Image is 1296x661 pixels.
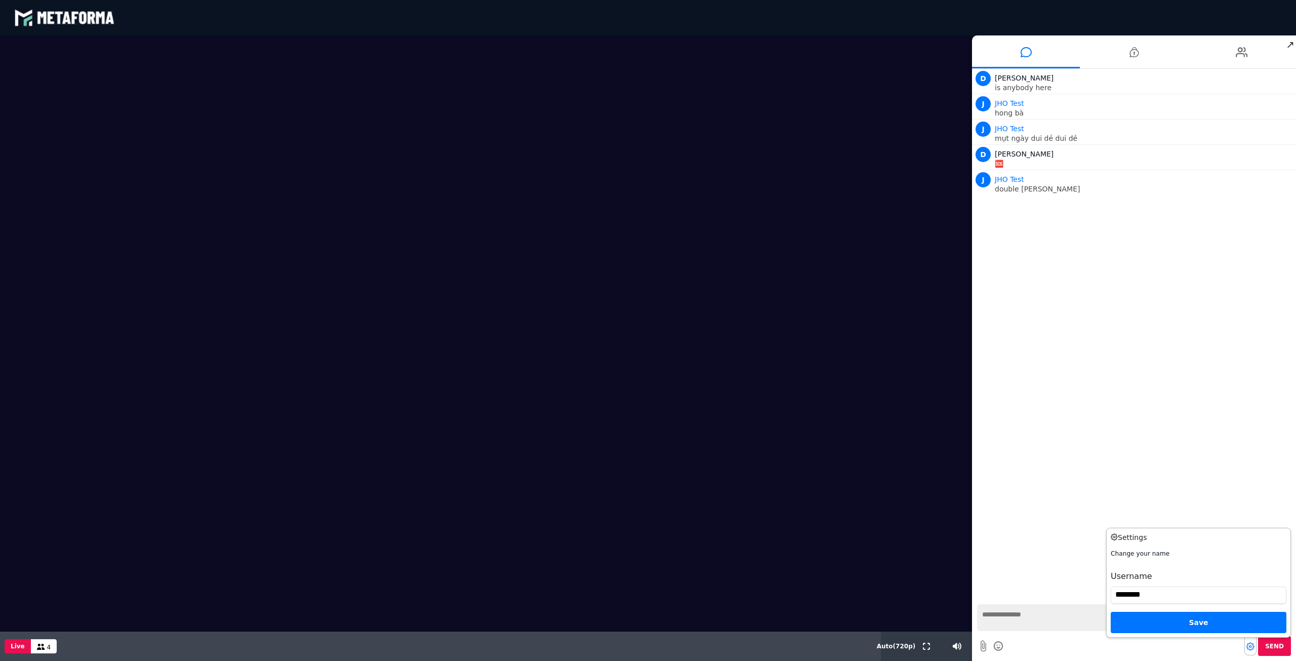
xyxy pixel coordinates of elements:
button: Send [1258,636,1291,656]
span: D [976,71,991,86]
p: hong bà [995,109,1293,116]
button: Auto(720p) [875,632,917,661]
span: J [976,172,991,187]
label: Username [1111,570,1152,582]
span: J [976,96,991,111]
p: mụt ngày dui dẻ dui dẻ [995,135,1293,142]
span: Animator [995,99,1024,107]
span: ↗ [1284,35,1296,54]
p: is anybody here [995,84,1293,91]
div: Save [1111,612,1286,633]
span: [PERSON_NAME] [995,74,1054,82]
span: Animator [995,175,1024,183]
span: J [976,122,991,137]
p: 🆘 [995,160,1293,167]
span: Animator [995,125,1024,133]
h4: Change your name [1111,549,1286,558]
span: Auto ( 720 p) [877,643,915,650]
h3: Settings [1111,532,1261,543]
span: Send [1265,643,1284,650]
span: [PERSON_NAME] [995,150,1054,158]
span: 4 [47,644,51,651]
button: Live [5,639,31,653]
span: D [976,147,991,162]
p: double [PERSON_NAME] [995,185,1293,192]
